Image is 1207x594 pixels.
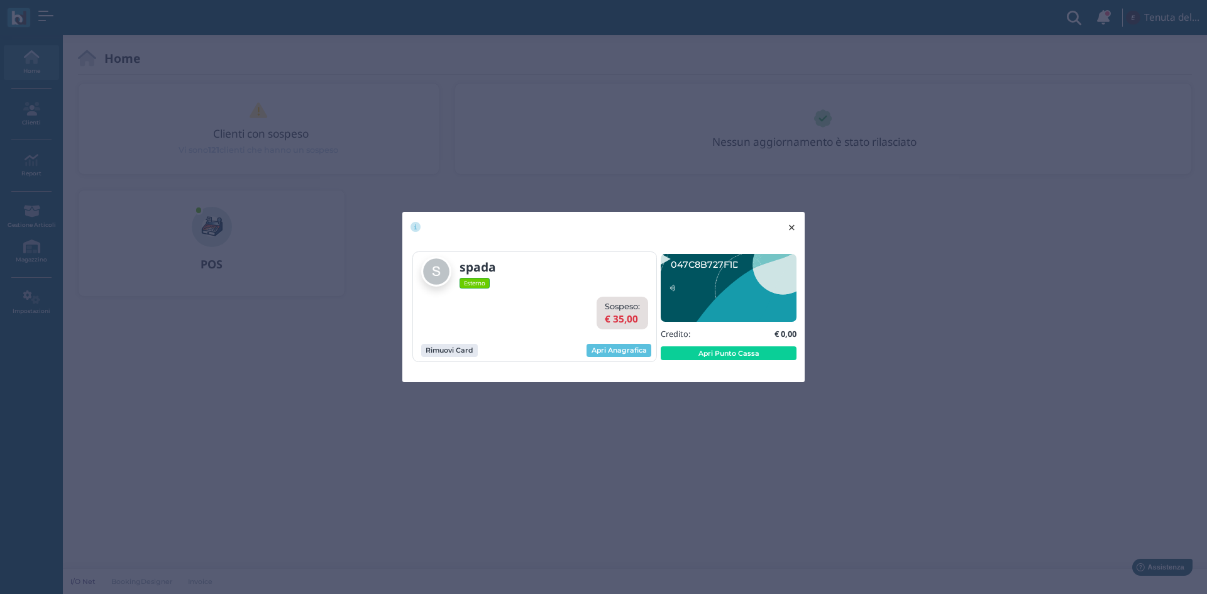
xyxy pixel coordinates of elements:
[787,219,796,236] span: ×
[460,278,490,288] span: Esterno
[460,258,496,275] b: spada
[421,344,478,358] button: Rimuovi Card
[661,329,690,338] h5: Credito:
[605,312,638,326] b: € 35,00
[605,300,640,312] label: Sospeso:
[587,344,651,358] a: Apri Anagrafica
[671,258,752,270] text: 047C8B727F1D90
[774,328,796,339] b: € 0,00
[421,256,451,287] img: spada
[37,10,83,19] span: Assistenza
[421,256,534,289] a: spada Esterno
